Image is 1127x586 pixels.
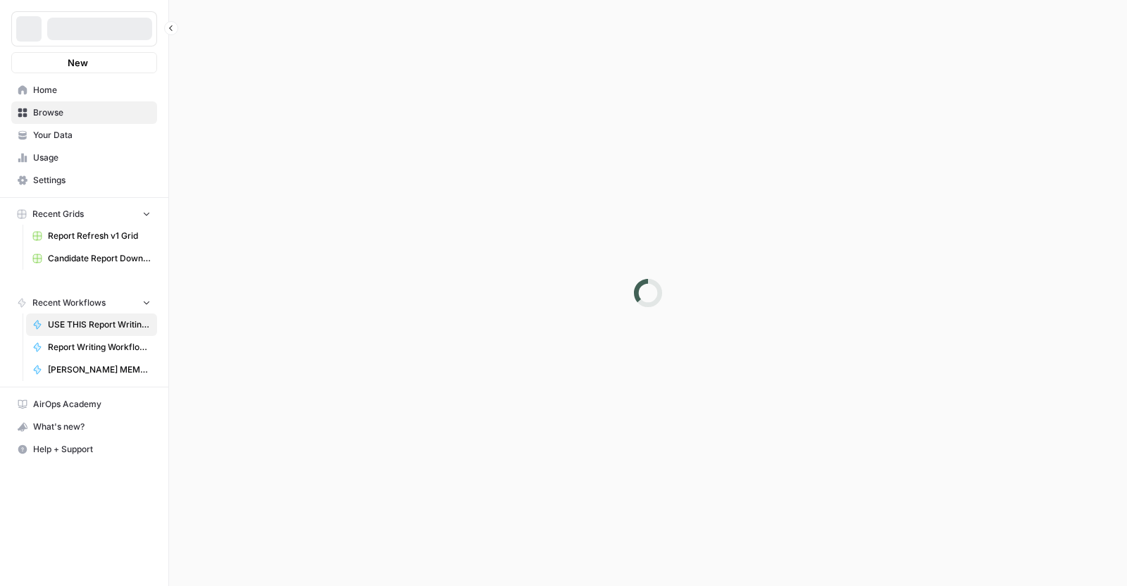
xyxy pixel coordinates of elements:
a: Report Refresh v1 Grid [26,225,157,247]
span: Home [33,84,151,96]
span: USE THIS Report Writing Workflow - v2 Gemini One Analysis [48,318,151,331]
span: Candidate Report Download Sheet [48,252,151,265]
a: USE THIS Report Writing Workflow - v2 Gemini One Analysis [26,313,157,336]
button: Recent Workflows [11,292,157,313]
span: Recent Grids [32,208,84,220]
span: Settings [33,174,151,187]
a: Settings [11,169,157,192]
a: Home [11,79,157,101]
span: Your Data [33,129,151,142]
span: Browse [33,106,151,119]
a: [PERSON_NAME] MEMO WRITING WORKFLOW EDITING [DATE] DO NOT USE [26,359,157,381]
span: [PERSON_NAME] MEMO WRITING WORKFLOW EDITING [DATE] DO NOT USE [48,363,151,376]
span: New [68,56,88,70]
button: New [11,52,157,73]
button: Recent Grids [11,204,157,225]
span: Recent Workflows [32,297,106,309]
a: Your Data [11,124,157,146]
button: Help + Support [11,438,157,461]
a: Candidate Report Download Sheet [26,247,157,270]
span: Help + Support [33,443,151,456]
a: Usage [11,146,157,169]
div: What's new? [12,416,156,437]
span: Report Writing Workflow - Gemini 2.5 2025 08 13 DO NOT USE [48,341,151,354]
a: Browse [11,101,157,124]
span: Usage [33,151,151,164]
span: Report Refresh v1 Grid [48,230,151,242]
a: Report Writing Workflow - Gemini 2.5 2025 08 13 DO NOT USE [26,336,157,359]
span: AirOps Academy [33,398,151,411]
a: AirOps Academy [11,393,157,416]
button: What's new? [11,416,157,438]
